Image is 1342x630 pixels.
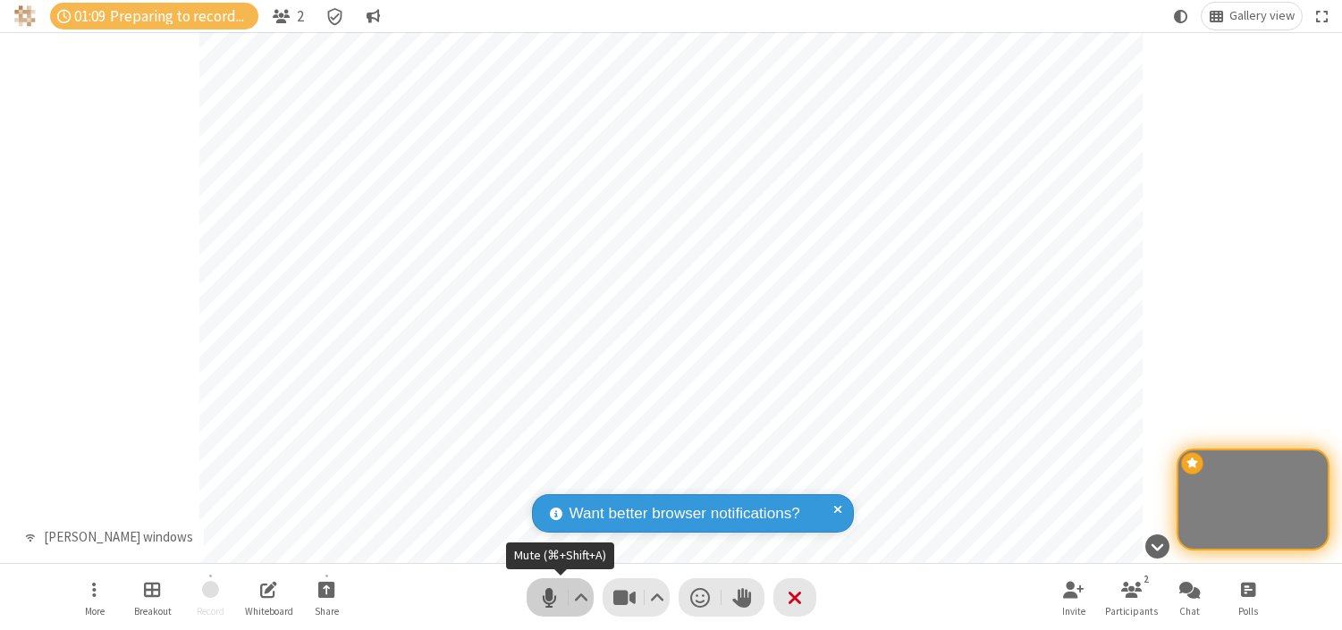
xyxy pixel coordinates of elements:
div: Meeting details Encryption enabled [318,3,352,29]
span: Polls [1238,606,1258,617]
span: More [85,606,105,617]
button: Invite participants (⌘+Shift+I) [1047,572,1101,623]
button: Open chat [1163,572,1217,623]
span: Record [197,606,224,617]
button: Manage Breakout Rooms [126,572,180,623]
span: Breakout [134,606,172,617]
span: Want better browser notifications? [570,502,800,525]
button: Preparing to record [184,572,238,623]
button: Video setting [645,578,669,617]
button: Stop video (⌘+Shift+V) [603,578,670,617]
div: Recording may take up to a few minutes to start, please wait... [50,3,258,29]
span: Chat [1179,606,1200,617]
button: Fullscreen [1309,3,1336,29]
span: ... [236,8,251,25]
span: Whiteboard [245,606,293,617]
button: Change layout [1202,3,1302,29]
button: Raise hand [722,578,764,617]
button: Open poll [1221,572,1275,623]
span: Invite [1062,606,1085,617]
button: Open menu [68,572,122,623]
span: 2 [297,8,304,25]
span: Preparing to record [110,8,251,25]
button: Open participant list [265,3,311,29]
span: Participants [1105,606,1158,617]
button: Send a reaction [679,578,722,617]
div: [PERSON_NAME] windows [37,527,199,548]
button: End or leave meeting [773,578,816,617]
img: jay-testing [14,5,36,27]
button: Audio settings [569,578,593,617]
button: Start sharing [300,572,354,623]
button: Hide [1139,525,1177,567]
span: Share [315,606,339,617]
div: 2 [1138,571,1153,587]
button: Open shared whiteboard [242,572,296,623]
span: 01:09 [74,8,106,25]
span: Gallery view [1229,9,1295,23]
button: Using system theme [1167,3,1195,29]
button: Open participant list [1105,572,1159,623]
button: Mute (⌘+Shift+A) [527,578,594,617]
button: Conversation [359,3,387,29]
